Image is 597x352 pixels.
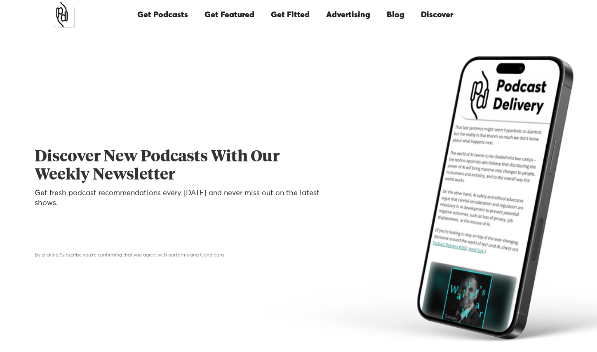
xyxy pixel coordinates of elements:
h1: Discover New Podcasts With Our Weekly Newsletter [35,148,320,184]
a: Terms and Conditions [175,253,224,258]
a: Blog [378,1,413,29]
a: Get Fitted [263,1,318,29]
a: Get Podcasts [129,1,196,29]
a: home [49,2,75,28]
a: Get Featured [196,1,263,29]
div: By clicking Subscribe you're confirming that you agree with our . [35,251,320,259]
p: Get fresh podcast recommendations every [DATE] and never miss out on the latest shows. [35,188,320,208]
a: Discover [413,1,461,29]
a: Advertising [318,1,378,29]
form: Email Form [35,221,320,259]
